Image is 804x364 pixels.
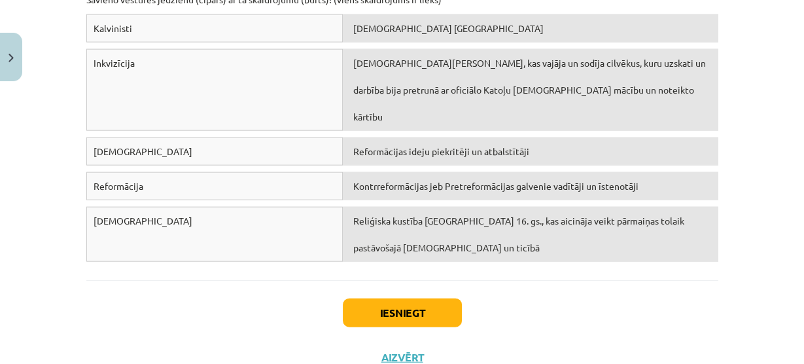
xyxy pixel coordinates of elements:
[9,54,14,62] img: icon-close-lesson-0947bae3869378f0d4975bcd49f059093ad1ed9edebbc8119c70593378902aed.svg
[94,180,143,192] span: Reformācija
[94,145,192,157] span: [DEMOGRAPHIC_DATA]
[377,351,427,364] button: Aizvērt
[353,180,638,192] span: Kontrreformācijas jeb Pretreformācijas galvenie vadītāji un īstenotāji
[94,22,132,34] span: Kalvinisti
[353,145,529,157] span: Reformācijas ideju piekritēji un atbalstītāji
[94,215,192,227] span: [DEMOGRAPHIC_DATA]
[94,57,135,69] span: Inkvizīcija
[343,299,462,327] button: Iesniegt
[353,215,684,253] span: Reliģiska kustība [GEOGRAPHIC_DATA] 16. gs., kas aicināja veikt pārmaiņas tolaik pastāvošajā [DEM...
[353,57,706,122] span: [DEMOGRAPHIC_DATA][PERSON_NAME], kas vajāja un sodīja cilvēkus, kuru uzskati un darbība bija pret...
[353,22,544,34] span: [DEMOGRAPHIC_DATA] [GEOGRAPHIC_DATA]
